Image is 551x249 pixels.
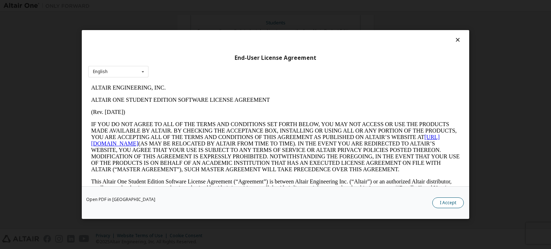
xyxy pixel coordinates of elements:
p: IF YOU DO NOT AGREE TO ALL OF THE TERMS AND CONDITIONS SET FORTH BELOW, YOU MAY NOT ACCESS OR USE... [3,39,372,91]
a: Open PDF in [GEOGRAPHIC_DATA] [86,197,155,202]
p: This Altair One Student Edition Software License Agreement (“Agreement”) is between Altair Engine... [3,97,372,123]
p: (Rev. [DATE]) [3,27,372,34]
button: I Accept [432,197,464,208]
p: ALTAIR ONE STUDENT EDITION SOFTWARE LICENSE AGREEMENT [3,15,372,21]
a: [URL][DOMAIN_NAME] [3,52,352,65]
div: English [93,70,108,74]
div: End-User License Agreement [88,54,463,62]
p: ALTAIR ENGINEERING, INC. [3,3,372,9]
